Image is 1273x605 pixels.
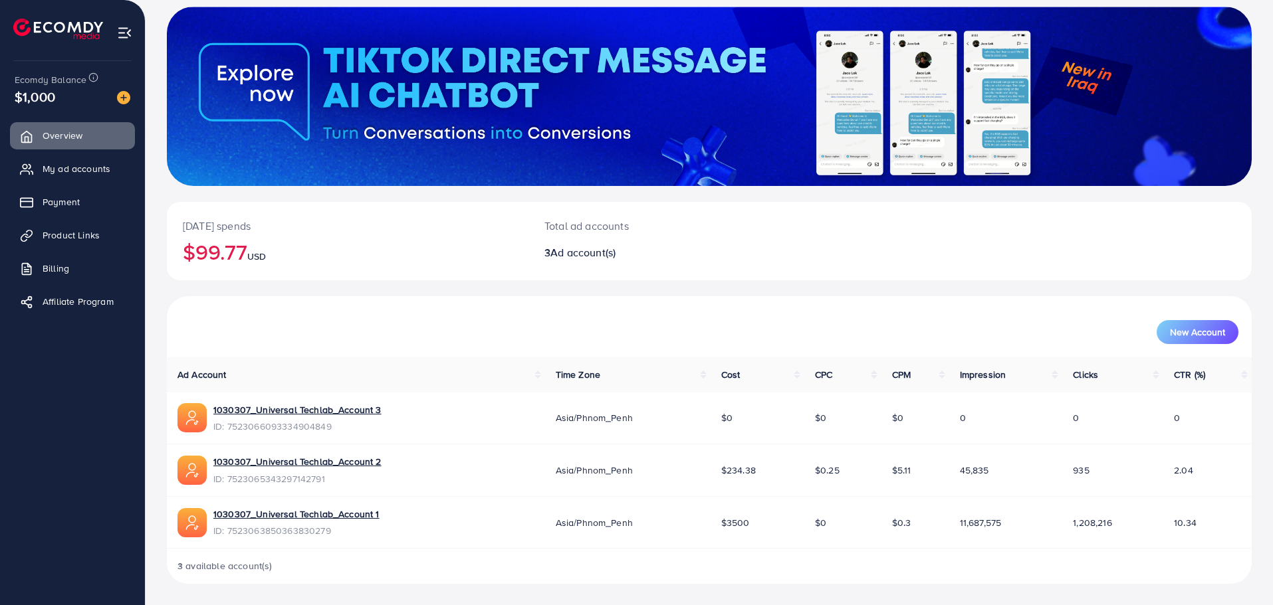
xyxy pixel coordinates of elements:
span: $0.25 [815,464,840,477]
img: menu [117,25,132,41]
span: ID: 7523065343297142791 [213,472,382,485]
iframe: Chat [1216,545,1263,595]
span: $234.38 [721,464,756,477]
span: 0 [1174,411,1180,424]
a: Affiliate Program [10,288,135,315]
span: Impression [960,368,1006,381]
span: 935 [1073,464,1089,477]
img: ic-ads-acc.e4c84228.svg [177,403,207,432]
span: $1,000 [15,87,55,106]
span: Asia/Phnom_Penh [556,411,633,424]
span: Asia/Phnom_Penh [556,516,633,529]
span: CPC [815,368,832,381]
span: CPM [892,368,911,381]
span: Ecomdy Balance [15,73,86,86]
span: ID: 7523066093334904849 [213,420,382,433]
span: $0 [892,411,903,424]
button: New Account [1157,320,1238,344]
span: Ad Account [177,368,227,381]
a: Product Links [10,222,135,248]
span: $0 [721,411,733,424]
a: 1030307_Universal Techlab_Account 2 [213,455,382,468]
span: CTR (%) [1174,368,1205,381]
img: ic-ads-acc.e4c84228.svg [177,456,207,485]
img: ic-ads-acc.e4c84228.svg [177,508,207,537]
a: 1030307_Universal Techlab_Account 3 [213,403,382,416]
span: Billing [43,262,69,275]
span: $5.11 [892,464,911,477]
span: Product Links [43,228,100,242]
span: Overview [43,129,82,142]
span: Clicks [1073,368,1098,381]
span: $0 [815,516,826,529]
span: $0 [815,411,826,424]
span: 1,208,216 [1073,516,1111,529]
span: 45,835 [960,464,989,477]
span: Time Zone [556,368,600,381]
p: Total ad accounts [544,218,784,234]
span: USD [247,250,266,263]
span: Ad account(s) [550,245,616,260]
span: Affiliate Program [43,295,114,308]
a: My ad accounts [10,155,135,182]
p: [DATE] spends [183,218,513,234]
span: 11,687,575 [960,516,1002,529]
span: 3 available account(s) [177,559,273,572]
span: Cost [721,368,741,381]
span: Asia/Phnom_Penh [556,464,633,477]
span: 0 [1073,411,1079,424]
a: Payment [10,189,135,215]
span: 0 [960,411,966,424]
a: Overview [10,122,135,149]
h2: 3 [544,246,784,259]
span: $0.3 [892,516,911,529]
span: New Account [1170,327,1225,337]
span: Payment [43,195,80,209]
span: My ad accounts [43,162,110,175]
img: image [117,91,130,104]
img: logo [13,19,103,39]
span: 2.04 [1174,464,1193,477]
a: 1030307_Universal Techlab_Account 1 [213,507,380,521]
span: $3500 [721,516,750,529]
span: ID: 7523063850363830279 [213,524,380,537]
span: 10.34 [1174,516,1197,529]
h2: $99.77 [183,239,513,264]
a: Billing [10,255,135,282]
